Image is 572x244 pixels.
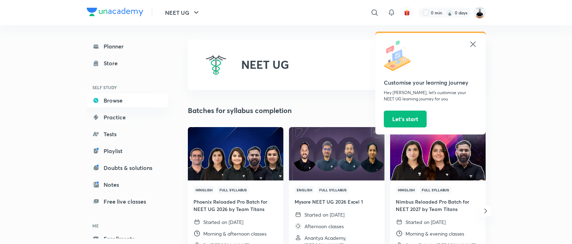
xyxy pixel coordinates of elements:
[87,127,168,141] a: Tests
[104,59,122,67] div: Store
[87,39,168,53] a: Planner
[87,161,168,175] a: Doubts & solutions
[87,178,168,192] a: Notes
[420,186,451,194] span: Full Syllabus
[384,78,477,87] h5: Customise your learning journey
[295,198,379,205] h4: Mysore NEET UG 2026 Excel 1
[87,8,143,18] a: Company Logo
[317,186,349,194] span: Full Syllabus
[404,9,410,16] img: avatar
[406,218,446,226] p: Started on [DATE]
[205,53,227,76] img: NEET UG
[87,144,168,158] a: Playlist
[217,186,249,194] span: Full Syllabus
[188,105,292,116] h2: Batches for syllabus completion
[87,56,168,70] a: Store
[241,58,289,71] h2: NEET UG
[203,230,267,237] p: Morning & afternoon classes
[384,90,477,102] p: Hey [PERSON_NAME], let’s customise your NEET UG learning journey for you
[87,93,168,107] a: Browse
[193,198,278,213] h4: Phoenix Reloaded Pro Batch for NEET UG 2026 by Team Titans
[161,6,205,20] button: NEET UG
[87,110,168,124] a: Practice
[406,230,464,237] p: Morning & evening classes
[87,194,168,209] a: Free live classes
[187,126,284,181] img: Thumbnail
[87,8,143,16] img: Company Logo
[87,220,168,232] h6: ME
[384,111,427,127] button: Let’s start
[396,186,417,194] span: Hinglish
[304,223,344,230] p: Afternoon classes
[396,198,480,213] h4: Nimbus Reloaded Pro Batch for NEET 2027 by Team Titans
[304,211,344,218] p: Started on [DATE]
[203,218,243,226] p: Started on [DATE]
[446,9,453,16] img: streak
[295,186,314,194] span: English
[193,186,215,194] span: Hinglish
[389,126,486,181] img: Thumbnail
[384,40,415,72] img: icon
[87,81,168,93] h6: SELF STUDY
[474,7,486,19] img: Subhash Chandra Yadav
[401,7,413,18] button: avatar
[288,126,385,181] img: Thumbnail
